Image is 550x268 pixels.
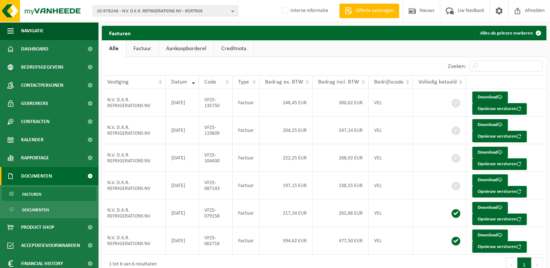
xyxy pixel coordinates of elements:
span: 10-978246 - N.V. D.K.R. REFRIGERATIONS NV - KORTRIJK [97,6,228,17]
span: Product Shop [21,218,54,236]
td: VEL [369,117,413,144]
td: VF25-087143 [199,172,233,199]
td: Factuur [233,117,260,144]
td: 238,55 EUR [313,172,369,199]
a: Factuur [126,40,158,57]
span: Bedrijfscode [374,79,404,85]
span: Gebruikers [21,94,48,113]
td: 247,14 EUR [313,117,369,144]
button: 10-978246 - N.V. D.K.R. REFRIGERATIONS NV - KORTRIJK [93,5,238,16]
span: Offerte aanvragen [354,7,396,15]
a: Creditnota [214,40,254,57]
span: Navigatie [21,22,44,40]
a: Download [472,174,508,186]
td: N.V. D.K.R. REFRIGERATIONS NV [102,89,166,117]
td: 204,25 EUR [260,117,313,144]
a: Download [472,147,508,158]
td: N.V. D.K.R. REFRIGERATIONS NV [102,199,166,227]
a: Facturen [2,187,96,201]
td: 262,86 EUR [313,199,369,227]
td: 477,50 EUR [313,227,369,255]
button: Alles als gelezen markeren [474,26,546,40]
a: Download [472,230,508,241]
td: 222,25 EUR [260,144,313,172]
td: N.V. D.K.R. REFRIGERATIONS NV [102,144,166,172]
span: Acceptatievoorwaarden [21,236,80,255]
a: Download [472,119,508,131]
td: 394,62 EUR [260,227,313,255]
td: [DATE] [166,199,199,227]
td: N.V. D.K.R. REFRIGERATIONS NV [102,227,166,255]
a: Alle [102,40,126,57]
td: 300,62 EUR [313,89,369,117]
td: VEL [369,144,413,172]
a: Download [472,92,508,103]
span: Contactpersonen [21,76,63,94]
span: Contracten [21,113,49,131]
span: Documenten [21,167,52,185]
button: Opnieuw versturen [472,186,527,198]
button: Opnieuw versturen [472,158,527,170]
a: Documenten [2,203,96,216]
h2: Facturen [102,26,138,40]
td: VF25-135750 [199,89,233,117]
td: N.V. D.K.R. REFRIGERATIONS NV [102,172,166,199]
td: [DATE] [166,144,199,172]
span: Vestiging [107,79,129,85]
td: 197,15 EUR [260,172,313,199]
span: Rapportage [21,149,49,167]
td: VF25-104430 [199,144,233,172]
td: Factuur [233,89,260,117]
td: 217,24 EUR [260,199,313,227]
td: VF25-119609 [199,117,233,144]
label: Interne informatie [280,5,328,16]
button: Opnieuw versturen [472,241,527,253]
td: VEL [369,172,413,199]
button: Opnieuw versturen [472,103,527,115]
td: Factuur [233,227,260,255]
span: Volledig betaald [418,79,457,85]
span: Dashboard [21,40,48,58]
td: N.V. D.K.R. REFRIGERATIONS NV [102,117,166,144]
span: Type [238,79,249,85]
button: Opnieuw versturen [472,214,527,225]
td: [DATE] [166,117,199,144]
span: Bedrag ex. BTW [265,79,303,85]
td: [DATE] [166,89,199,117]
span: Bedrijfsgegevens [21,58,64,76]
td: [DATE] [166,227,199,255]
a: Aankoopborderel [159,40,214,57]
span: Bedrag incl. BTW [318,79,359,85]
td: Factuur [233,172,260,199]
button: Opnieuw versturen [472,131,527,142]
td: VF25-079158 [199,199,233,227]
td: Factuur [233,144,260,172]
td: 248,45 EUR [260,89,313,117]
span: Facturen [22,187,41,201]
a: Download [472,202,508,214]
a: Offerte aanvragen [339,4,399,18]
label: Zoeken: [448,64,466,69]
td: VEL [369,199,413,227]
td: [DATE] [166,172,199,199]
span: Datum [171,79,187,85]
td: VEL [369,227,413,255]
td: 268,92 EUR [313,144,369,172]
span: Code [204,79,216,85]
td: VF25-062716 [199,227,233,255]
td: Factuur [233,199,260,227]
span: Documenten [22,203,49,217]
span: Kalender [21,131,44,149]
td: VEL [369,89,413,117]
